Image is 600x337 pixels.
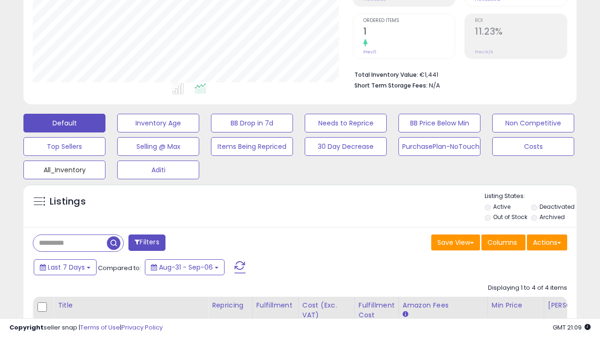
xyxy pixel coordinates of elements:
button: BB Drop in 7d [211,114,293,132]
button: Default [23,114,105,132]
div: Fulfillment [256,300,294,310]
button: 30 Day Decrease [305,137,387,156]
h5: Listings [50,195,86,208]
span: 2025-09-14 21:09 GMT [553,323,591,332]
button: Aug-31 - Sep-06 [145,259,225,275]
small: Prev: N/A [475,49,493,55]
span: Compared to: [98,264,141,272]
label: Archived [540,213,565,221]
button: Aditi [117,161,199,179]
button: Selling @ Max [117,137,199,156]
b: Total Inventory Value: [354,71,418,79]
button: Columns [481,234,525,250]
button: BB Price Below Min [398,114,480,132]
button: Save View [431,234,480,250]
div: Fulfillment Cost [359,300,395,320]
b: Short Term Storage Fees: [354,81,427,89]
button: Non Competitive [492,114,574,132]
small: Prev: 0 [363,49,376,55]
strong: Copyright [9,323,44,332]
div: Cost (Exc. VAT) [302,300,351,320]
span: Columns [487,238,517,247]
li: €1,441 [354,68,561,80]
button: PurchasePlan-NoTouch [398,137,480,156]
button: All_Inventory [23,161,105,179]
div: Amazon Fees [403,300,484,310]
h2: 11.23% [475,26,567,39]
span: Ordered Items [363,18,455,23]
div: Min Price [492,300,540,310]
small: Amazon Fees. [403,310,408,319]
label: Deactivated [540,203,575,211]
h2: 1 [363,26,455,39]
a: Terms of Use [80,323,120,332]
span: Last 7 Days [48,263,85,272]
div: Displaying 1 to 4 of 4 items [488,284,567,293]
a: Privacy Policy [121,323,163,332]
button: Costs [492,137,574,156]
button: Last 7 Days [34,259,97,275]
button: Filters [128,234,165,251]
div: seller snap | | [9,323,163,332]
button: Inventory Age [117,114,199,132]
div: Repricing [212,300,248,310]
label: Out of Stock [493,213,527,221]
span: Aug-31 - Sep-06 [159,263,213,272]
label: Active [493,203,510,211]
span: N/A [429,81,440,90]
span: ROI [475,18,567,23]
button: Items Being Repriced [211,137,293,156]
button: Actions [527,234,567,250]
div: Title [58,300,204,310]
p: Listing States: [485,192,577,201]
button: Needs to Reprice [305,114,387,132]
button: Top Sellers [23,137,105,156]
